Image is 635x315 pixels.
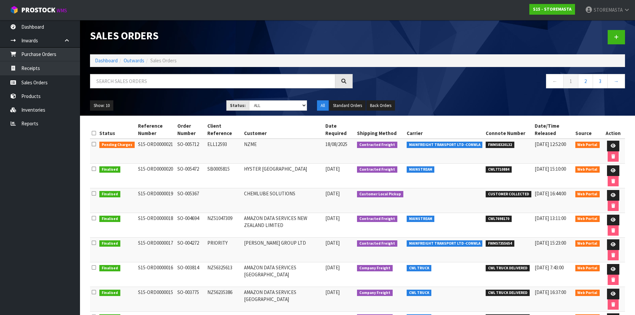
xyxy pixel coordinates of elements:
span: Sales Orders [150,57,177,64]
span: Web Portal [575,290,600,296]
span: [DATE] 16:37:00 [535,289,566,295]
td: AMAZON DATA SERVICES [GEOGRAPHIC_DATA] [242,287,324,312]
span: Finalised [99,265,120,272]
th: Customer [242,121,324,139]
nav: Page navigation [363,74,625,90]
th: Source [574,121,602,139]
strong: Status: [230,103,246,108]
span: Company Freight [357,290,393,296]
td: CHEMLUBE SOLUTIONS [242,188,324,213]
span: MAINSTREAM [407,216,435,222]
td: AMAZON DATA SERVICES NEW ZEALAND LIMITED [242,213,324,238]
span: MAINFREIGHT TRANSPORT LTD -CONWLA [407,142,483,148]
td: SB0005815 [206,164,242,188]
td: S15-ORD0000018 [136,213,176,238]
span: [DATE] [325,190,340,197]
td: SO-003814 [176,262,206,287]
td: S15-ORD0000019 [136,188,176,213]
span: Web Portal [575,142,600,148]
span: Finalised [99,290,120,296]
td: NZ51047309 [206,213,242,238]
th: Date Required [324,121,356,139]
th: Reference Number [136,121,176,139]
span: MAINSTREAM [407,166,435,173]
a: 2 [578,74,593,88]
span: [DATE] [325,166,340,172]
span: Finalised [99,191,120,198]
img: cube-alt.png [10,6,18,14]
td: NZME [242,139,324,164]
td: S15-ORD0000021 [136,139,176,164]
span: Contracted Freight [357,142,397,148]
span: STOREMASTA [594,7,623,13]
span: Web Portal [575,240,600,247]
small: WMS [57,7,67,14]
td: SO-004272 [176,238,206,262]
td: SO-004694 [176,213,206,238]
a: 1 [563,74,578,88]
td: SO-005472 [176,164,206,188]
a: → [607,74,625,88]
strong: S15 - STOREMASTA [533,6,571,12]
span: CWL TRUCK DELIVERED [486,265,530,272]
span: CWL TRUCK [407,265,432,272]
th: Date/Time Released [533,121,574,139]
span: [DATE] 15:23:00 [535,240,566,246]
span: [DATE] 13:11:00 [535,215,566,221]
span: Company Freight [357,265,393,272]
th: Connote Number [484,121,533,139]
span: [DATE] 15:10:00 [535,166,566,172]
span: CUSTOMER COLLECTED [486,191,531,198]
td: SO-003775 [176,287,206,312]
span: [DATE] [325,240,340,246]
span: Contracted Freight [357,166,397,173]
span: CWL TRUCK [407,290,432,296]
span: CWL TRUCK DELIVERED [486,290,530,296]
span: Web Portal [575,216,600,222]
a: 3 [593,74,608,88]
td: HYSTER [GEOGRAPHIC_DATA] [242,164,324,188]
span: MAINFREIGHT TRANSPORT LTD -CONWLA [407,240,483,247]
th: Carrier [405,121,484,139]
span: Finalised [99,240,120,247]
span: [DATE] 7:43:00 [535,264,564,271]
th: Status [98,121,136,139]
button: Show: 10 [90,100,113,111]
span: Web Portal [575,265,600,272]
span: [DATE] 16:44:00 [535,190,566,197]
button: Standard Orders [329,100,366,111]
span: Contracted Freight [357,240,397,247]
td: NZ56235386 [206,287,242,312]
span: [DATE] 12:52:00 [535,141,566,147]
td: SO-005367 [176,188,206,213]
td: [PERSON_NAME] GROUP LTD [242,238,324,262]
th: Order Number [176,121,206,139]
h1: Sales Orders [90,30,353,41]
span: CWL7710884 [486,166,512,173]
span: ProStock [21,6,55,14]
span: [DATE] [325,289,340,295]
span: Pending Charges [99,142,135,148]
td: AMAZON DATA SERVICES [GEOGRAPHIC_DATA] [242,262,324,287]
span: 18/08/2025 [325,141,347,147]
span: FWM58320132 [486,142,514,148]
a: ← [546,74,564,88]
span: Web Portal [575,166,600,173]
td: S15-ORD0000015 [136,287,176,312]
span: [DATE] [325,264,340,271]
td: PRIORITY [206,238,242,262]
td: S15-ORD0000017 [136,238,176,262]
button: All [317,100,329,111]
td: ELL12593 [206,139,242,164]
td: SO-005712 [176,139,206,164]
span: Finalised [99,216,120,222]
input: Search sales orders [90,74,335,88]
span: CWL7698170 [486,216,512,222]
th: Action [601,121,625,139]
span: [DATE] [325,215,340,221]
span: FWM57355654 [486,240,514,247]
td: S15-ORD0000020 [136,164,176,188]
th: Client Reference [206,121,242,139]
a: Outwards [124,57,144,64]
td: S15-ORD0000016 [136,262,176,287]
